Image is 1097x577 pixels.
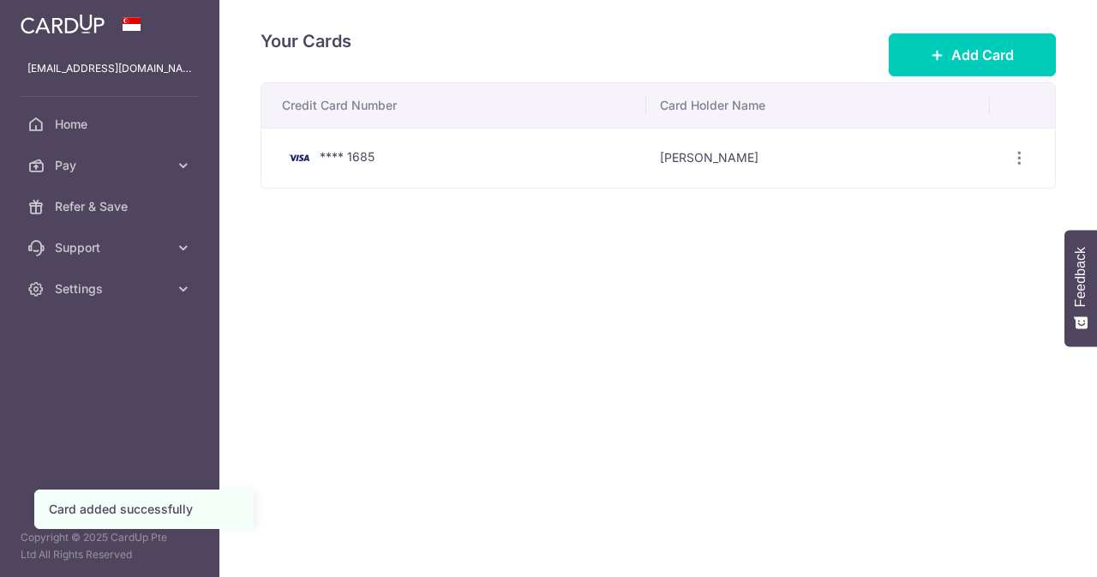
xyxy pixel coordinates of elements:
td: [PERSON_NAME] [646,128,989,188]
button: Add Card [889,33,1056,76]
th: Card Holder Name [646,83,989,128]
th: Credit Card Number [261,83,646,128]
img: Bank Card [282,147,316,168]
p: [EMAIL_ADDRESS][DOMAIN_NAME] [27,60,192,77]
img: CardUp [21,14,105,34]
button: Feedback - Show survey [1064,230,1097,346]
div: Card added successfully [49,501,239,518]
span: Pay [55,157,168,174]
span: Settings [55,280,168,298]
span: Add Card [951,45,1014,65]
iframe: Opens a widget where you can find more information [987,526,1080,568]
span: Support [55,239,168,256]
span: Home [55,116,168,133]
h4: Your Cards [261,27,351,55]
span: Feedback [1073,247,1088,307]
span: Refer & Save [55,198,168,215]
